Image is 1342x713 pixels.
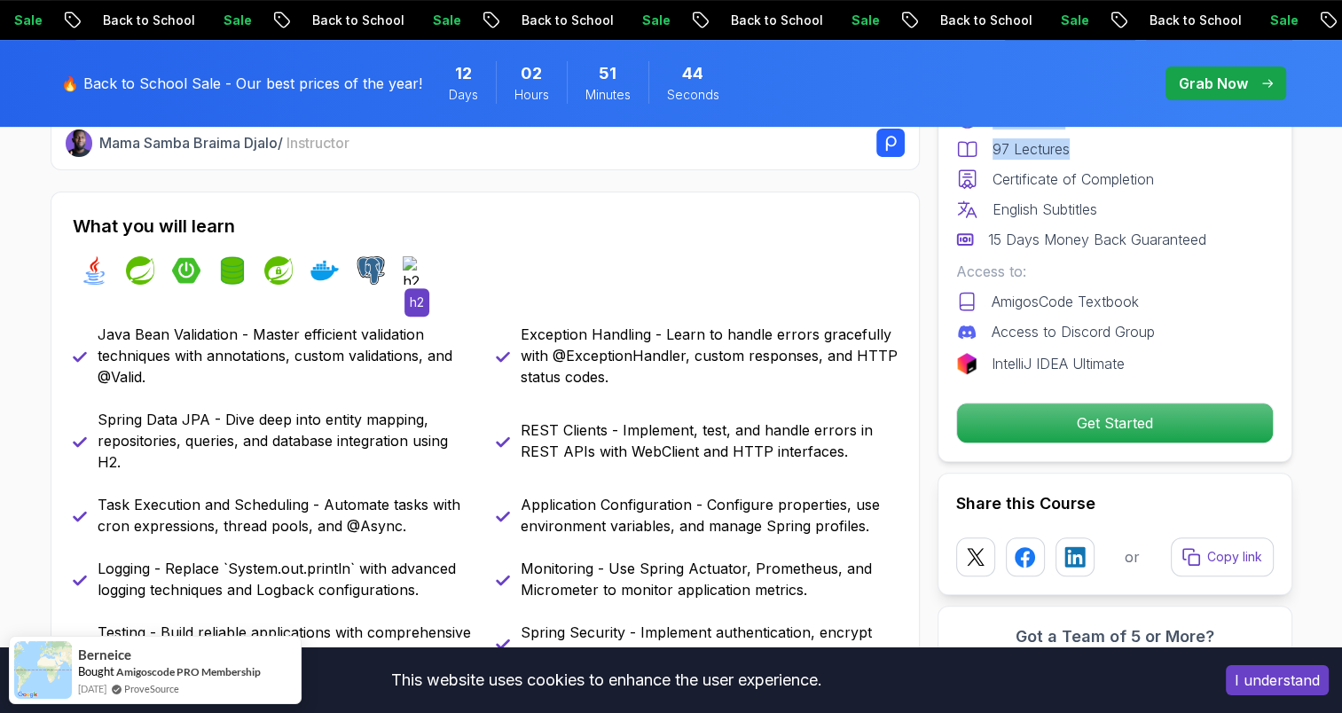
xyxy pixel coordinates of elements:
[521,324,898,388] p: Exception Handling - Learn to handle errors gracefully with @ExceptionHandler, custom responses, ...
[98,324,475,388] p: Java Bean Validation - Master efficient validation techniques with annotations, custom validation...
[336,12,393,29] p: Sale
[521,61,542,86] span: 2 Hours
[1173,12,1230,29] p: Sale
[13,661,1199,700] div: This website uses cookies to enhance the user experience.
[682,61,703,86] span: 44 Seconds
[98,494,475,537] p: Task Execution and Scheduling - Automate tasks with cron expressions, thread pools, and @Async.
[992,321,1155,342] p: Access to Discord Group
[599,61,616,86] span: 51 Minutes
[521,494,898,537] p: Application Configuration - Configure properties, use environment variables, and manage Spring pr...
[80,256,108,285] img: java logo
[993,199,1097,220] p: English Subtitles
[521,622,898,664] p: Spring Security - Implement authentication, encrypt passwords, and secure your application effect...
[98,409,475,473] p: Spring Data JPA - Dive deep into entity mapping, repositories, queries, and database integration ...
[218,256,247,285] img: spring-data-jpa logo
[78,647,131,662] span: Berneice
[449,86,478,104] span: Days
[964,12,1021,29] p: Sale
[956,624,1274,649] h3: Got a Team of 5 or More?
[66,129,93,157] img: Nelson Djalo
[98,622,475,664] p: Testing - Build reliable applications with comprehensive testing strategies in Spring Boot.
[357,256,385,285] img: postgres logo
[1207,548,1262,566] p: Copy link
[988,229,1206,250] p: 15 Days Money Back Guaranteed
[264,256,293,285] img: spring-security logo
[521,419,898,462] p: REST Clients - Implement, test, and handle errors in REST APIs with WebClient and HTTP interfaces.
[124,681,179,696] a: ProveSource
[126,256,154,285] img: spring logo
[992,291,1139,312] p: AmigosCode Textbook
[545,12,602,29] p: Sale
[1179,73,1248,94] p: Grab Now
[455,61,472,86] span: 12 Days
[425,12,545,29] p: Back to School
[127,12,184,29] p: Sale
[404,288,429,317] span: h2
[667,86,719,104] span: Seconds
[73,214,898,239] h2: What you will learn
[956,403,1274,443] button: Get Started
[78,664,114,678] span: Bought
[172,256,200,285] img: spring-boot logo
[585,86,631,104] span: Minutes
[634,12,755,29] p: Back to School
[14,641,72,699] img: provesource social proof notification image
[755,12,812,29] p: Sale
[521,558,898,600] p: Monitoring - Use Spring Actuator, Prometheus, and Micrometer to monitor application metrics.
[98,558,475,600] p: Logging - Replace `System.out.println` with advanced logging techniques and Logback configurations.
[957,404,1273,443] p: Get Started
[956,261,1274,282] p: Access to:
[993,168,1154,190] p: Certificate of Completion
[844,12,964,29] p: Back to School
[993,138,1070,160] p: 97 Lectures
[1053,12,1173,29] p: Back to School
[956,491,1274,516] h2: Share this Course
[6,12,127,29] p: Back to School
[216,12,336,29] p: Back to School
[116,665,261,678] a: Amigoscode PRO Membership
[310,256,339,285] img: docker logo
[956,353,977,374] img: jetbrains logo
[99,132,349,153] p: Mama Samba Braima Djalo /
[78,681,106,696] span: [DATE]
[1171,537,1274,576] button: Copy link
[992,353,1125,374] p: IntelliJ IDEA Ultimate
[514,86,549,104] span: Hours
[1226,665,1329,695] button: Accept cookies
[61,73,422,94] p: 🔥 Back to School Sale - Our best prices of the year!
[1125,546,1140,568] p: or
[403,256,431,285] img: h2 logo
[286,134,349,152] span: Instructor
